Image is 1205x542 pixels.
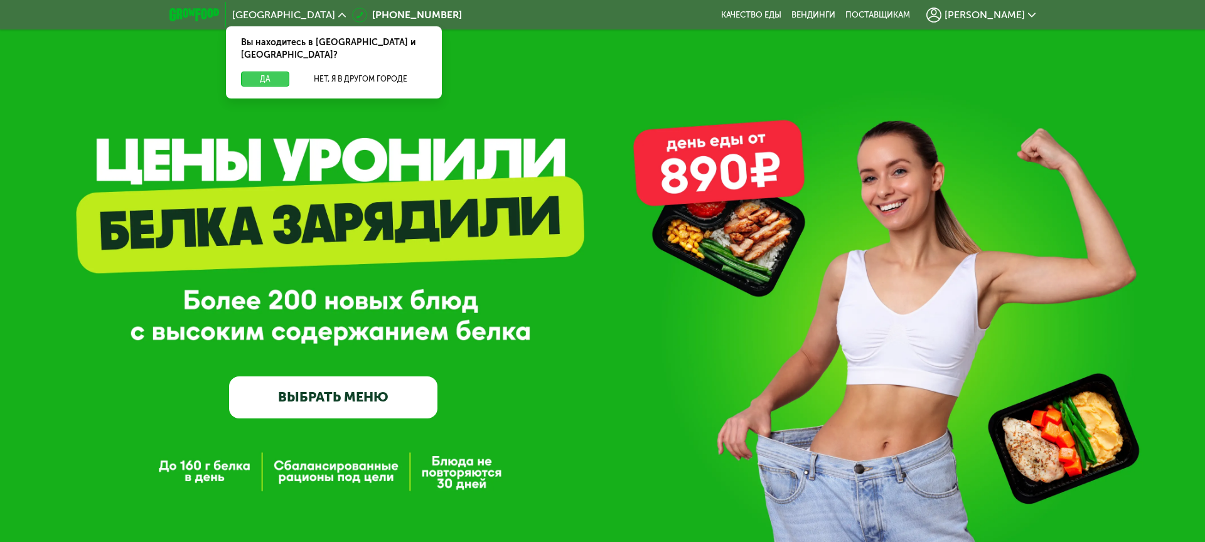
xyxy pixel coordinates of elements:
[229,376,437,418] a: ВЫБРАТЬ МЕНЮ
[791,10,835,20] a: Вендинги
[241,72,289,87] button: Да
[294,72,427,87] button: Нет, я в другом городе
[945,10,1025,20] span: [PERSON_NAME]
[845,10,910,20] div: поставщикам
[352,8,462,23] a: [PHONE_NUMBER]
[226,26,442,72] div: Вы находитесь в [GEOGRAPHIC_DATA] и [GEOGRAPHIC_DATA]?
[232,10,335,20] span: [GEOGRAPHIC_DATA]
[721,10,781,20] a: Качество еды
